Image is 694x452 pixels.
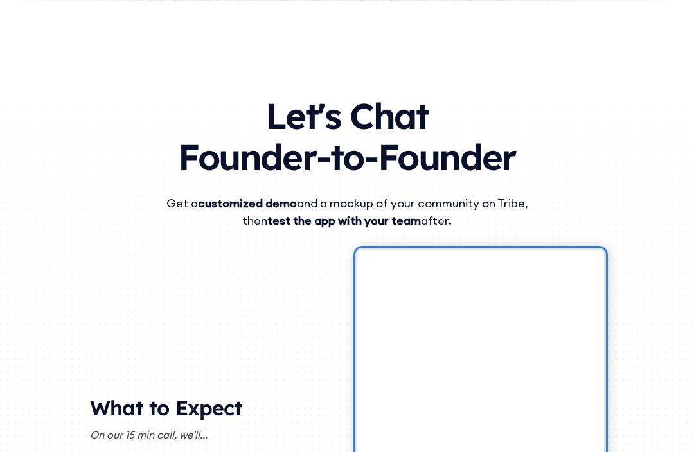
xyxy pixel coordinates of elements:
[90,428,208,441] em: On our 15 min call, we'll...
[198,196,297,211] strong: customized demo
[90,395,337,427] h2: What to Expect
[141,195,553,229] div: Get a and a mockup of your community on Tribe, then after.
[31,82,663,184] h1: Let's Chat Founder-to-Founder
[267,213,421,228] strong: test the app with your team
